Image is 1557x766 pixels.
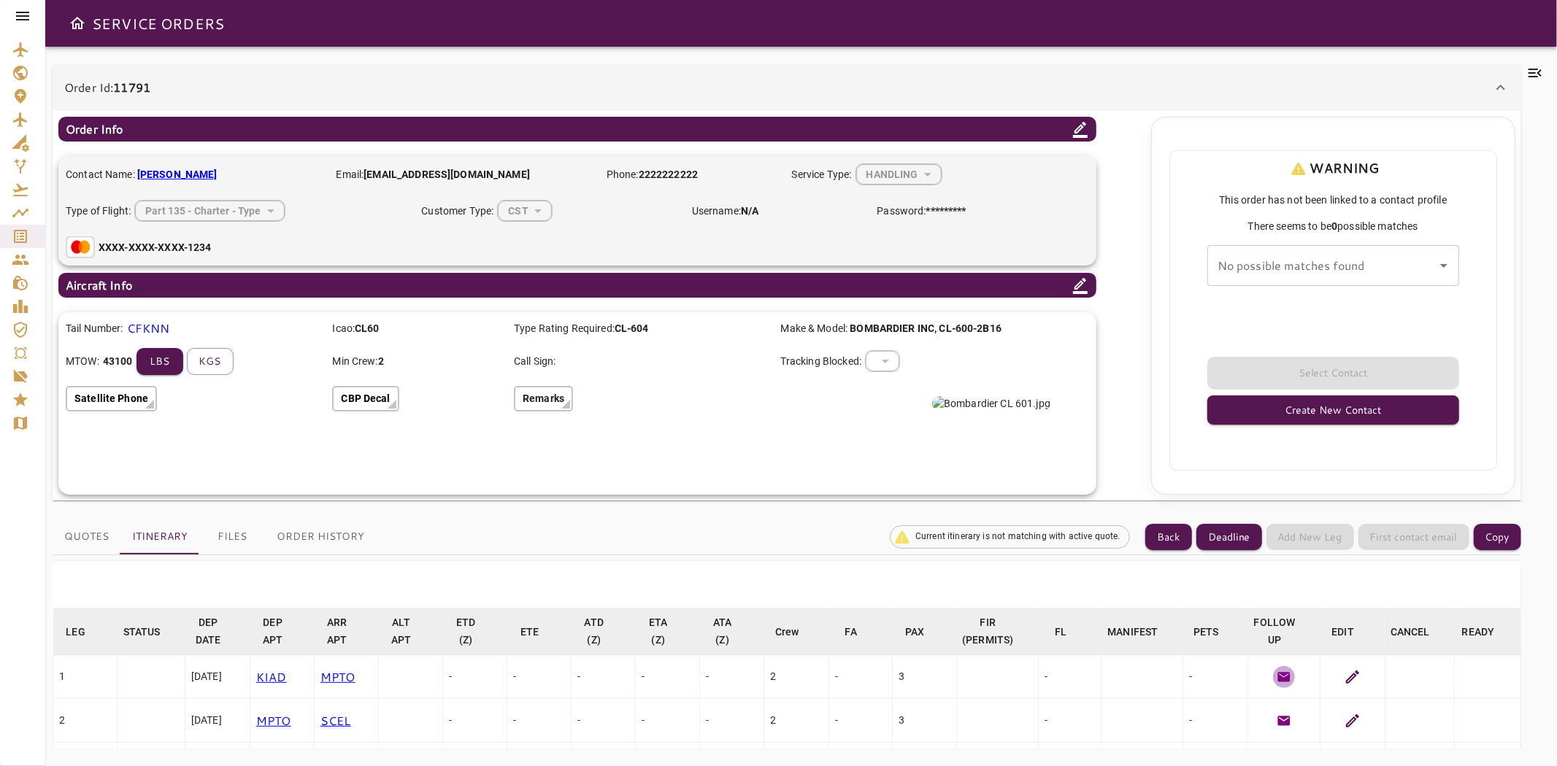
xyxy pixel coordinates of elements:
div: HANDLING [135,191,284,230]
p: CBP Decal [341,391,390,406]
b: [EMAIL_ADDRESS][DOMAIN_NAME] [364,169,530,180]
div: [DATE] [191,669,244,684]
span: LEG [66,623,104,641]
div: - [1189,713,1242,727]
img: Bombardier CL 601.jpg [932,396,1050,411]
div: CANCEL [1391,623,1430,641]
button: Open [1434,255,1454,276]
b: 43100 [103,354,133,368]
div: - [449,713,501,727]
div: 2 [770,669,823,684]
button: Back [1145,524,1192,551]
div: EDIT [1331,623,1354,641]
b: 11791 [113,79,150,96]
div: - [1045,669,1096,684]
b: N/A [741,205,758,217]
div: - [835,713,886,727]
p: Tail Number: [66,321,123,336]
p: Call Sign: [514,354,769,369]
span: FOLLOW UP [1254,614,1315,649]
div: ETD (Z) [449,614,483,649]
button: Itinerary [120,519,199,554]
div: PAX [905,623,924,641]
div: ETE [520,623,539,641]
button: Files [199,519,265,554]
button: Open drawer [63,9,92,38]
span: ETA (Z) [642,614,694,649]
p: Type Rating Required: [514,321,769,336]
b: CL60 [355,322,380,334]
div: - [513,669,565,684]
span: ATD (Z) [577,614,630,649]
button: Order History [265,519,376,554]
p: Min Crew: [332,354,503,369]
b: 2222222222 [639,169,698,180]
td: 1 [53,655,118,699]
div: ALT APT [385,614,418,649]
span: Current itinerary is not matching with active quote. [907,530,1129,543]
div: - [642,669,693,684]
div: PETS [1193,623,1219,641]
p: Aircraft Info [66,276,132,294]
p: Contact Name: [66,167,321,182]
p: MPTO [320,668,372,686]
div: - [835,669,886,684]
span: DEP DATE [191,614,244,649]
button: Generate Follow Up Email Template [1273,710,1295,732]
div: Order Id:11791 [53,64,1521,111]
p: Order Info [66,120,123,138]
div: FL [1055,623,1066,641]
div: DEP APT [255,614,289,649]
span: ARR APT [320,614,373,649]
button: Copy [1474,524,1521,551]
b: XXXX-XXXX-XXXX-1234 [99,241,212,253]
div: Service Type: [792,163,963,185]
span: FA [845,623,876,641]
div: 2 [770,713,823,727]
div: ARR APT [320,614,354,649]
div: - [1189,669,1242,684]
div: basic tabs example [53,519,376,554]
span: MANIFEST [1107,623,1177,641]
div: LEG [66,623,85,641]
p: Remarks [523,391,564,406]
div: - [642,713,693,727]
p: Order Id: [64,79,150,96]
div: FOLLOW UP [1254,614,1296,649]
b: 2 [378,355,384,367]
b: BOMBARDIER INC , CL-600-2B16 [850,322,1002,334]
p: MPTO [256,712,308,730]
div: Customer Type: [421,200,677,222]
span: There seems to be possible matches [1177,219,1489,233]
div: STATUS [123,623,161,641]
div: - [577,669,629,684]
div: Tracking Blocked: [781,350,1037,372]
div: ATA (Z) [706,614,739,649]
span: ETD (Z) [449,614,501,649]
p: WARNING [1287,158,1380,178]
div: ATD (Z) [577,614,611,649]
span: CANCEL [1391,623,1449,641]
div: DEP DATE [191,614,225,649]
div: Order Id:11791 [53,111,1521,500]
span: ALT APT [385,614,437,649]
span: PAX [905,623,943,641]
b: CL-604 [615,322,649,334]
div: 3 [899,669,950,684]
p: KIAD [256,668,308,686]
div: - [449,669,501,684]
span: Crew [775,623,818,641]
div: ETA (Z) [642,614,675,649]
button: Deadline [1196,524,1262,551]
button: Generate Follow Up Email Template [1273,666,1295,688]
button: kgs [187,348,234,375]
div: HANDLING [856,155,942,193]
p: Make & Model: [781,321,952,336]
span: ATA (Z) [706,614,758,649]
p: CFKNN [127,320,170,337]
div: MTOW: [66,348,321,375]
p: Satellite Phone [74,391,148,406]
span: EDIT [1331,623,1373,641]
div: FA [845,623,857,641]
b: [PERSON_NAME] [137,169,218,180]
